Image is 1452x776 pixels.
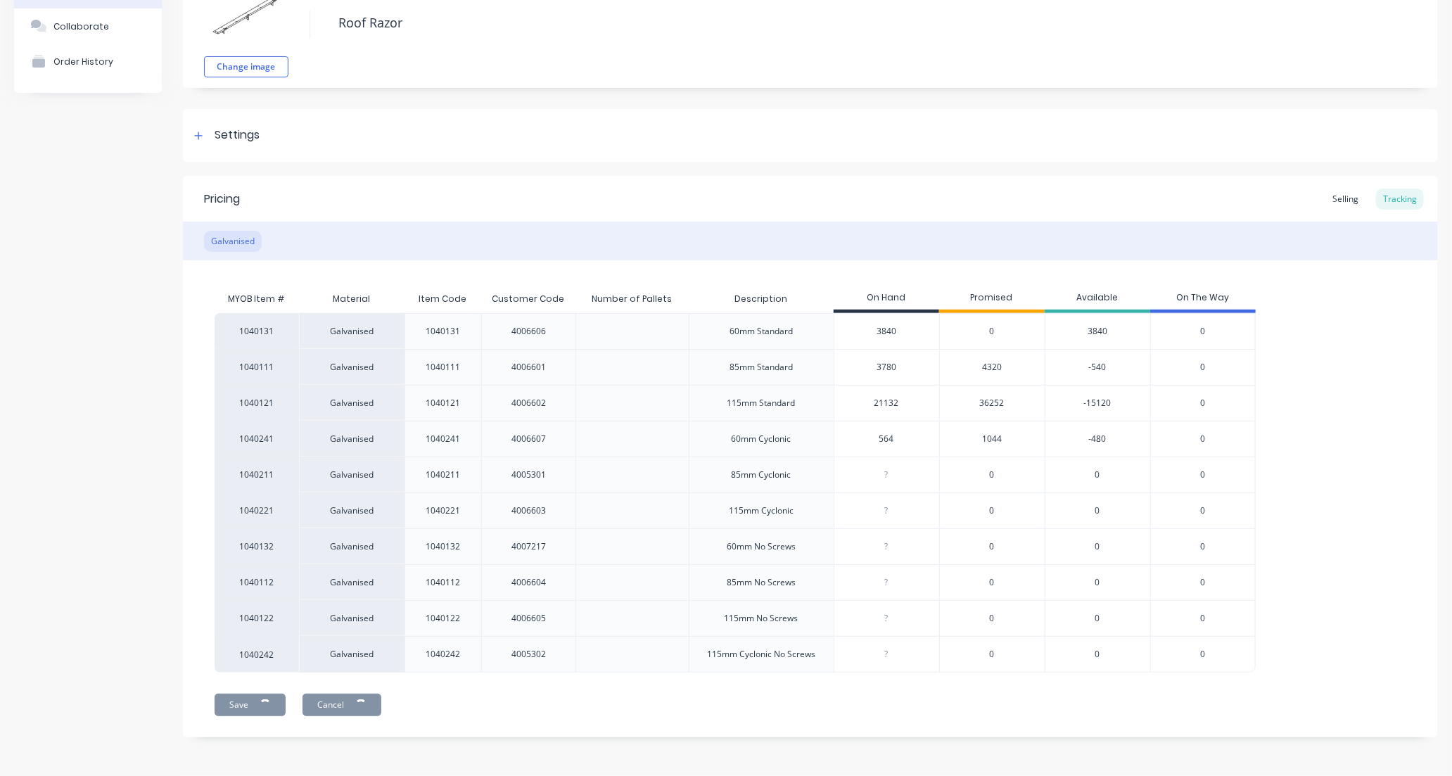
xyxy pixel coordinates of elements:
span: 0 [1200,433,1205,445]
div: Galvanised [299,349,405,385]
div: 1040242 [215,636,299,673]
span: 0 [990,540,995,553]
div: 115mm Cyclonic No Screws [707,648,815,661]
div: 1040111 [215,349,299,385]
div: Galvanised [299,636,405,673]
div: Selling [1325,189,1365,210]
div: 0 [1045,636,1150,673]
div: 1040132 [215,528,299,564]
div: Galvanised [299,564,405,600]
div: 3840 [834,314,939,349]
button: Change image [204,56,288,77]
div: 0 [1045,457,1150,492]
div: 0 [1045,492,1150,528]
div: Galvanised [299,457,405,492]
span: 0 [1200,576,1205,589]
div: 21132 [834,386,939,421]
div: -480 [1045,421,1150,457]
span: 0 [1200,325,1205,338]
div: 115mm No Screws [725,612,798,625]
div: Galvanised [299,313,405,349]
div: 1040111 [426,361,460,374]
div: ? [834,493,939,528]
span: 0 [1200,361,1205,374]
span: 0 [990,648,995,661]
div: 1040131 [426,325,460,338]
div: 4006604 [511,576,546,589]
span: 0 [1200,469,1205,481]
span: 0 [1200,612,1205,625]
div: Galvanised [299,528,405,564]
div: 1040241 [426,433,460,445]
div: 4006602 [511,397,546,409]
span: 0 [1200,504,1205,517]
span: 0 [990,576,995,589]
div: 1040241 [215,421,299,457]
div: 0 [1045,528,1150,564]
div: 1040112 [426,576,460,589]
div: Galvanised [299,421,405,457]
div: 1040211 [426,469,460,481]
span: 0 [990,504,995,517]
span: 0 [990,612,995,625]
div: Settings [215,127,260,144]
div: Material [299,285,405,313]
button: Collaborate [14,8,162,44]
div: 1040221 [215,492,299,528]
div: Galvanised [299,600,405,636]
span: 36252 [980,397,1005,409]
span: 0 [1200,397,1205,409]
textarea: Roof Razor [331,6,1301,39]
div: ? [834,565,939,600]
div: Promised [939,285,1045,313]
div: 60mm No Screws [727,540,796,553]
div: 4006606 [511,325,546,338]
span: 0 [1200,540,1205,553]
div: 4006605 [511,612,546,625]
div: 4006603 [511,504,546,517]
div: 3840 [1045,313,1150,349]
div: Galvanised [204,231,262,252]
div: ? [834,457,939,492]
div: 85mm Cyclonic [732,469,791,481]
div: ? [834,601,939,636]
div: 0 [1045,564,1150,600]
div: 60mm Standard [730,325,793,338]
div: 4005302 [511,648,546,661]
div: 4007217 [511,540,546,553]
button: Order History [14,44,162,79]
div: 564 [834,421,939,457]
div: 115mm Cyclonic [729,504,794,517]
span: 4320 [982,361,1002,374]
div: 60mm Cyclonic [732,433,791,445]
div: 4005301 [511,469,546,481]
div: 1040242 [426,648,460,661]
div: 1040122 [426,612,460,625]
span: 0 [1200,648,1205,661]
div: Item Code [407,281,478,317]
div: On Hand [834,285,939,313]
div: -15120 [1045,385,1150,421]
div: 4006601 [511,361,546,374]
div: Collaborate [53,21,109,32]
button: Save [215,694,286,716]
div: 1040211 [215,457,299,492]
div: 3780 [834,350,939,385]
div: Galvanised [299,385,405,421]
div: 115mm Standard [727,397,796,409]
div: ? [834,637,939,672]
div: -540 [1045,349,1150,385]
div: 85mm Standard [730,361,793,374]
div: 1040221 [426,504,460,517]
div: Tracking [1376,189,1424,210]
div: 1040121 [215,385,299,421]
div: Galvanised [299,492,405,528]
div: Number of Pallets [580,281,683,317]
div: 4006607 [511,433,546,445]
div: ? [834,529,939,564]
div: Pricing [204,191,240,208]
div: 1040121 [426,397,460,409]
div: 0 [1045,600,1150,636]
div: 1040131 [215,313,299,349]
div: 1040132 [426,540,460,553]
